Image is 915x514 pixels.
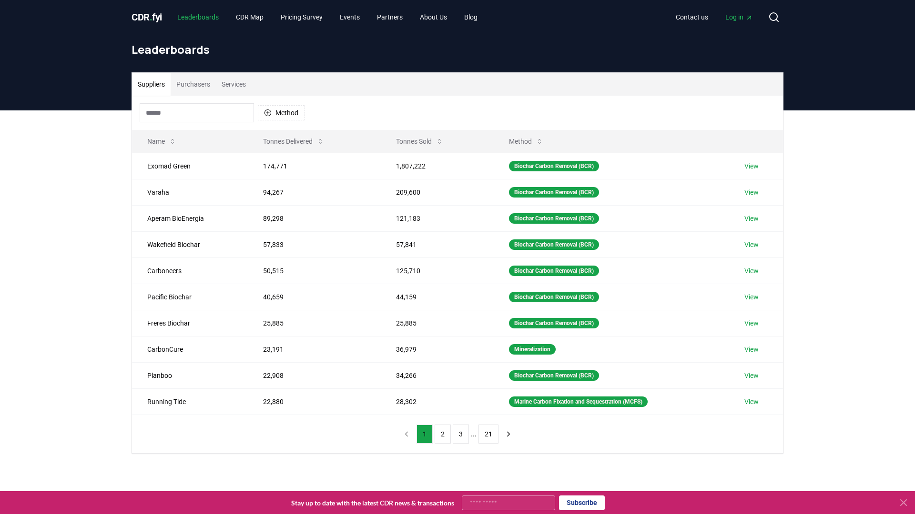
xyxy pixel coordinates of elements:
[248,205,381,231] td: 89,298
[132,179,248,205] td: Varaha
[132,205,248,231] td: Aperam BioEnergia
[668,9,716,26] a: Contact us
[132,310,248,336] td: Freres Biochar
[273,9,330,26] a: Pricing Survey
[509,266,599,276] div: Biochar Carbon Removal (BCR)
[140,132,184,151] button: Name
[258,105,305,120] button: Method
[478,425,498,444] button: 21
[381,231,494,257] td: 57,841
[132,388,248,415] td: Running Tide
[744,188,759,197] a: View
[509,213,599,224] div: Biochar Carbon Removal (BCR)
[381,362,494,388] td: 34,266
[228,9,271,26] a: CDR Map
[412,9,455,26] a: About Us
[171,73,216,96] button: Purchasers
[744,214,759,223] a: View
[381,388,494,415] td: 28,302
[718,9,761,26] a: Log in
[744,371,759,380] a: View
[668,9,761,26] nav: Main
[170,9,485,26] nav: Main
[248,362,381,388] td: 22,908
[381,257,494,284] td: 125,710
[248,388,381,415] td: 22,880
[725,12,753,22] span: Log in
[381,310,494,336] td: 25,885
[471,428,477,440] li: ...
[132,257,248,284] td: Carboneers
[132,11,162,23] span: CDR fyi
[457,9,485,26] a: Blog
[381,336,494,362] td: 36,979
[744,266,759,276] a: View
[509,318,599,328] div: Biochar Carbon Removal (BCR)
[132,231,248,257] td: Wakefield Biochar
[509,344,556,355] div: Mineralization
[509,239,599,250] div: Biochar Carbon Removal (BCR)
[248,284,381,310] td: 40,659
[744,345,759,354] a: View
[453,425,469,444] button: 3
[509,292,599,302] div: Biochar Carbon Removal (BCR)
[509,396,648,407] div: Marine Carbon Fixation and Sequestration (MCFS)
[744,397,759,406] a: View
[509,370,599,381] div: Biochar Carbon Removal (BCR)
[248,336,381,362] td: 23,191
[248,231,381,257] td: 57,833
[744,161,759,171] a: View
[132,10,162,24] a: CDR.fyi
[170,9,226,26] a: Leaderboards
[132,284,248,310] td: Pacific Biochar
[381,205,494,231] td: 121,183
[150,11,152,23] span: .
[381,179,494,205] td: 209,600
[369,9,410,26] a: Partners
[248,179,381,205] td: 94,267
[248,153,381,179] td: 174,771
[132,362,248,388] td: Planboo
[332,9,367,26] a: Events
[132,73,171,96] button: Suppliers
[216,73,252,96] button: Services
[744,240,759,249] a: View
[388,132,451,151] button: Tonnes Sold
[509,187,599,198] div: Biochar Carbon Removal (BCR)
[381,153,494,179] td: 1,807,222
[132,42,783,57] h1: Leaderboards
[509,161,599,171] div: Biochar Carbon Removal (BCR)
[381,284,494,310] td: 44,159
[744,318,759,328] a: View
[435,425,451,444] button: 2
[255,132,332,151] button: Tonnes Delivered
[248,257,381,284] td: 50,515
[744,292,759,302] a: View
[500,425,517,444] button: next page
[132,153,248,179] td: Exomad Green
[132,336,248,362] td: CarbonCure
[501,132,551,151] button: Method
[248,310,381,336] td: 25,885
[417,425,433,444] button: 1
